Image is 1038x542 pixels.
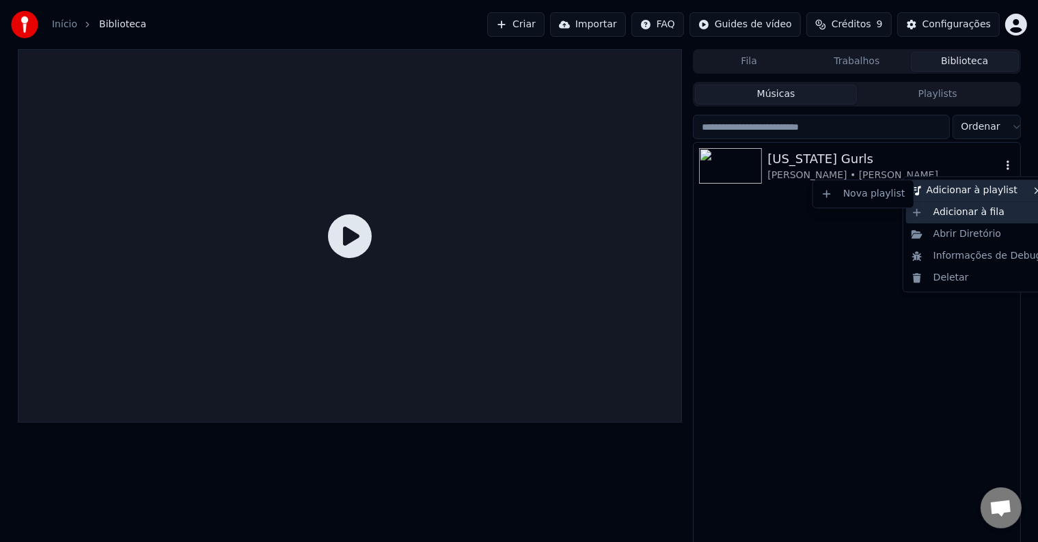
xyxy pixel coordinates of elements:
[550,12,626,37] button: Importar
[487,12,545,37] button: Criar
[961,120,1000,134] span: Ordenar
[877,18,883,31] span: 9
[923,18,991,31] div: Configurações
[981,487,1022,528] div: Bate-papo aberto
[767,169,1000,182] div: [PERSON_NAME] • [PERSON_NAME]
[631,12,684,37] button: FAQ
[52,18,77,31] a: Início
[52,18,146,31] nav: breadcrumb
[911,52,1019,72] button: Biblioteca
[695,52,803,72] button: Fila
[695,85,857,104] button: Músicas
[832,18,871,31] span: Créditos
[806,12,892,37] button: Créditos9
[767,149,1000,169] div: [US_STATE] Gurls
[689,12,801,37] button: Guides de vídeo
[897,12,1000,37] button: Configurações
[857,85,1019,104] button: Playlists
[99,18,146,31] span: Biblioteca
[11,11,38,38] img: youka
[803,52,911,72] button: Trabalhos
[816,183,911,205] div: Nova playlist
